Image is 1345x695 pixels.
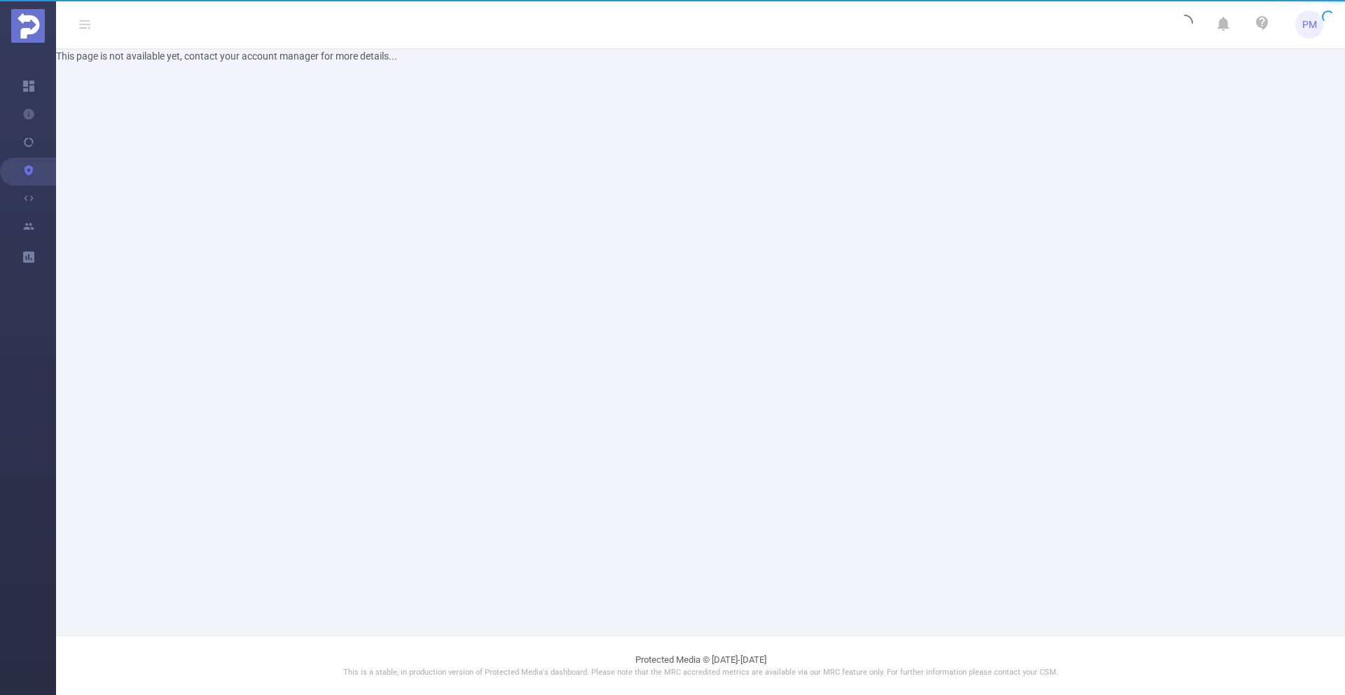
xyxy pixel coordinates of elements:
span: PM [1302,11,1317,39]
img: Protected Media [11,9,45,43]
i: icon: loading [1176,15,1193,34]
p: This is a stable, in production version of Protected Media's dashboard. Please note that the MRC ... [91,667,1310,679]
footer: Protected Media © [DATE]-[DATE] [56,635,1345,695]
div: This page is not available yet, contact your account manager for more details... [56,49,1345,64]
